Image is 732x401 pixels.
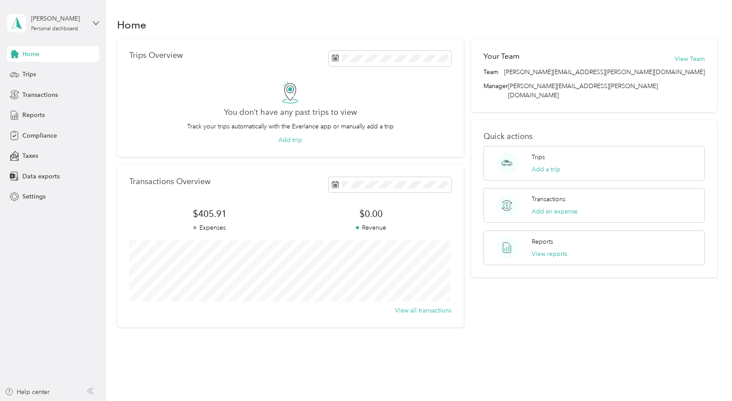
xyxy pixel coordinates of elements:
span: Manager [483,82,508,100]
span: [PERSON_NAME][EMAIL_ADDRESS][PERSON_NAME][DOMAIN_NAME] [508,82,658,99]
div: Personal dashboard [31,26,78,32]
p: Expenses [129,223,291,232]
button: View Team [675,54,705,64]
button: Add trip [278,135,302,145]
p: Revenue [290,223,451,232]
p: Track your trips automatically with the Everlance app or manually add a trip [187,122,394,131]
span: Transactions [22,90,58,99]
span: Taxes [22,151,38,160]
span: Reports [22,110,45,120]
span: $405.91 [129,208,291,220]
p: Reports [532,237,553,246]
p: Trips Overview [129,51,183,60]
button: Add a trip [532,165,560,174]
span: Team [483,67,498,77]
p: Transactions [532,195,565,204]
button: Help center [5,387,50,397]
span: Data exports [22,172,60,181]
p: Trips [532,153,545,162]
button: View all transactions [395,306,451,315]
iframe: Everlance-gr Chat Button Frame [683,352,732,401]
h2: Your Team [483,51,519,62]
h1: Home [117,20,146,29]
h2: You don’t have any past trips to view [224,108,357,117]
span: Trips [22,70,36,79]
p: Quick actions [483,132,704,141]
span: $0.00 [290,208,451,220]
span: [PERSON_NAME][EMAIL_ADDRESS][PERSON_NAME][DOMAIN_NAME] [504,67,705,77]
span: Settings [22,192,46,201]
div: [PERSON_NAME] [31,14,86,23]
span: Compliance [22,131,57,140]
p: Transactions Overview [129,177,210,186]
button: Add an expense [532,207,578,216]
button: View reports [532,249,567,259]
span: Home [22,50,39,59]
